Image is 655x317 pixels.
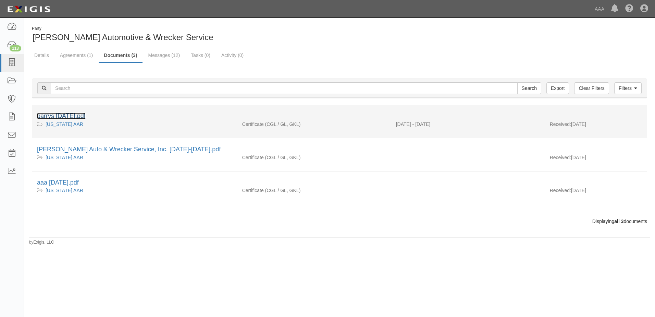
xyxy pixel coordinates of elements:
[237,154,391,161] div: Commercial General Liability / Garage Liability Garage Keepers Liability
[517,82,541,94] input: Search
[37,112,642,121] div: barrys 9-16-2024.pdf
[546,82,569,94] a: Export
[51,82,518,94] input: Search
[550,187,571,194] p: Received:
[46,155,83,160] a: [US_STATE] AAR
[550,154,571,161] p: Received:
[46,188,83,193] a: [US_STATE] AAR
[27,218,652,225] div: Displaying documents
[574,82,609,94] a: Clear Filters
[37,145,642,154] div: Barry's Auto & Wrecker Service, Inc. 2023-2024.pdf
[55,48,98,62] a: Agreements (1)
[5,3,52,15] img: logo-5460c22ac91f19d4615b14bd174203de0afe785f0fc80cf4dbbc73dc1793850b.png
[143,48,185,62] a: Messages (12)
[46,121,83,127] a: [US_STATE] AAR
[37,113,86,119] a: barrys [DATE].pdf
[37,146,221,153] a: [PERSON_NAME] Auto & Wrecker Service, Inc. [DATE]-[DATE].pdf
[391,121,545,128] div: Effective 09/16/2024 - Expiration 09/16/2025
[614,82,642,94] a: Filters
[37,154,232,161] div: Texas AAR
[33,33,213,42] span: [PERSON_NAME] Automotive & Wrecker Service
[550,121,571,128] p: Received:
[591,2,608,16] a: AAA
[186,48,215,62] a: Tasks (0)
[37,121,232,128] div: Texas AAR
[32,26,213,32] div: Party
[99,48,142,63] a: Documents (3)
[545,187,647,197] div: [DATE]
[29,239,54,245] small: by
[37,179,79,186] a: aaa [DATE].pdf
[625,5,633,13] i: Help Center - Complianz
[216,48,249,62] a: Activity (0)
[34,240,54,245] a: Exigis, LLC
[10,45,21,51] div: 113
[37,178,642,187] div: aaa 9-14-22.pdf
[29,26,334,43] div: Barry's Automotive & Wrecker Service
[237,187,391,194] div: Commercial General Liability / Garage Liability Garage Keepers Liability
[545,154,647,164] div: [DATE]
[237,121,391,128] div: Commercial General Liability / Garage Liability Garage Keepers Liability
[614,219,623,224] b: all 3
[29,48,54,62] a: Details
[545,121,647,131] div: [DATE]
[37,187,232,194] div: Texas AAR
